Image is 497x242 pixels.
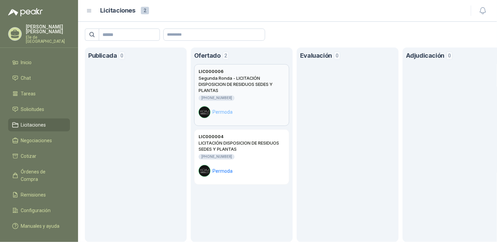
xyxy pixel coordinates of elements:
[8,56,70,69] a: Inicio
[213,167,233,175] span: Permoda
[199,154,235,160] div: [PHONE_NUMBER]
[21,168,63,183] span: Órdenes de Compra
[199,95,235,101] div: [PHONE_NUMBER]
[8,118,70,131] a: Licitaciones
[21,74,31,82] span: Chat
[119,52,125,60] span: 0
[100,6,135,16] h1: Licitaciones
[21,106,44,113] span: Solicitudes
[199,107,210,118] img: Company Logo
[26,35,70,43] p: Ele de [GEOGRAPHIC_DATA]
[21,59,32,66] span: Inicio
[8,204,70,217] a: Configuración
[8,72,70,85] a: Chat
[21,207,51,214] span: Configuración
[8,188,70,201] a: Remisiones
[406,51,444,61] h1: Adjudicación
[21,222,60,230] span: Manuales y ayuda
[21,90,36,97] span: Tareas
[194,129,289,185] a: LIC000004LICITACIÓN DISPOSICION DE RESIDUOS SEDES Y PLANTAS[PHONE_NUMBER]Company LogoPermoda
[300,51,332,61] h1: Evaluación
[199,165,210,176] img: Company Logo
[213,108,233,116] span: Permoda
[21,152,37,160] span: Cotizar
[8,165,70,186] a: Órdenes de Compra
[8,150,70,163] a: Cotizar
[8,8,43,16] img: Logo peakr
[21,121,46,129] span: Licitaciones
[141,7,149,14] span: 2
[88,51,117,61] h1: Publicada
[223,52,229,60] span: 2
[199,134,223,140] h3: LIC000004
[26,24,70,34] p: [PERSON_NAME] [PERSON_NAME]
[21,191,46,199] span: Remisiones
[194,64,289,126] a: LIC000006Segunda Ronda - LICITACIÓN DISPOSICION DE RESIDUOS SEDES Y PLANTAS[PHONE_NUMBER]Company ...
[8,103,70,116] a: Solicitudes
[8,220,70,232] a: Manuales y ayuda
[8,134,70,147] a: Negociaciones
[334,52,340,60] span: 0
[446,52,453,60] span: 0
[199,140,285,152] h2: LICITACIÓN DISPOSICION DE RESIDUOS SEDES Y PLANTAS
[194,51,221,61] h1: Ofertado
[199,69,223,75] h3: LIC000006
[199,75,285,93] h2: Segunda Ronda - LICITACIÓN DISPOSICION DE RESIDUOS SEDES Y PLANTAS
[21,137,52,144] span: Negociaciones
[8,87,70,100] a: Tareas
